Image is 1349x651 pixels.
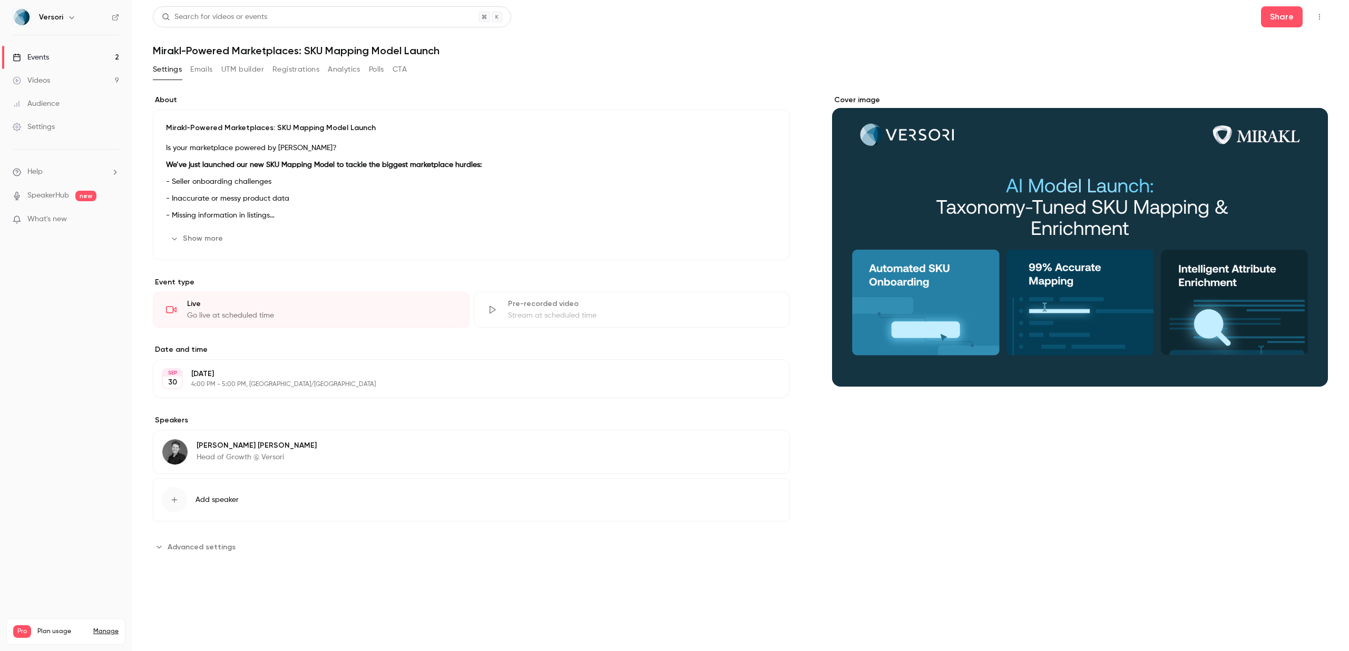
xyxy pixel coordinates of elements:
[153,538,790,555] section: Advanced settings
[75,191,96,201] span: new
[27,190,69,201] a: SpeakerHub
[153,44,1328,57] h1: Mirakl-Powered Marketplaces: SKU Mapping Model Launch
[197,440,317,451] p: [PERSON_NAME] [PERSON_NAME]
[153,430,790,474] div: George Goodfellow[PERSON_NAME] [PERSON_NAME]Head of Growth @ Versori
[166,142,777,154] p: Is your marketplace powered by [PERSON_NAME]?
[13,122,55,132] div: Settings
[166,175,777,188] p: - Seller onboarding challenges
[13,166,119,177] li: help-dropdown-opener
[153,277,790,288] p: Event type
[13,52,49,63] div: Events
[166,209,777,222] p: - Missing information in listings
[191,380,734,389] p: 4:00 PM - 5:00 PM, [GEOGRAPHIC_DATA]/[GEOGRAPHIC_DATA]
[187,310,456,321] div: Go live at scheduled time
[153,61,182,78] button: Settings
[106,215,119,224] iframe: Noticeable Trigger
[166,192,777,205] p: - Inaccurate or messy product data
[195,495,239,505] span: Add speaker
[13,75,50,86] div: Videos
[832,95,1328,105] label: Cover image
[197,452,317,462] p: Head of Growth @ Versori
[166,230,229,247] button: Show more
[832,95,1328,387] section: Cover image
[508,310,777,321] div: Stream at scheduled time
[37,627,87,636] span: Plan usage
[187,299,456,309] div: Live
[369,61,384,78] button: Polls
[153,415,790,426] label: Speakers
[39,12,63,23] h6: Versori
[190,61,212,78] button: Emails
[27,214,67,225] span: What's new
[162,439,188,465] img: George Goodfellow
[1261,6,1303,27] button: Share
[13,9,30,26] img: Versori
[272,61,319,78] button: Registrations
[508,299,777,309] div: Pre-recorded video
[153,478,790,521] button: Add speaker
[393,61,407,78] button: CTA
[27,166,43,177] span: Help
[168,377,177,388] p: 30
[191,369,734,379] p: [DATE]
[221,61,264,78] button: UTM builder
[93,627,119,636] a: Manage
[166,123,777,133] p: Mirakl-Powered Marketplaces: SKU Mapping Model Launch
[153,538,242,555] button: Advanced settings
[166,161,482,169] strong: We’ve just launched our new SKU Mapping Model to tackle the biggest marketplace hurdles:
[162,12,267,23] div: Search for videos or events
[153,95,790,105] label: About
[163,369,182,377] div: SEP
[13,625,31,638] span: Pro
[153,344,790,355] label: Date and time
[168,541,236,553] span: Advanced settings
[153,292,470,328] div: LiveGo live at scheduled time
[474,292,790,328] div: Pre-recorded videoStream at scheduled time
[13,98,60,109] div: Audience
[328,61,360,78] button: Analytics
